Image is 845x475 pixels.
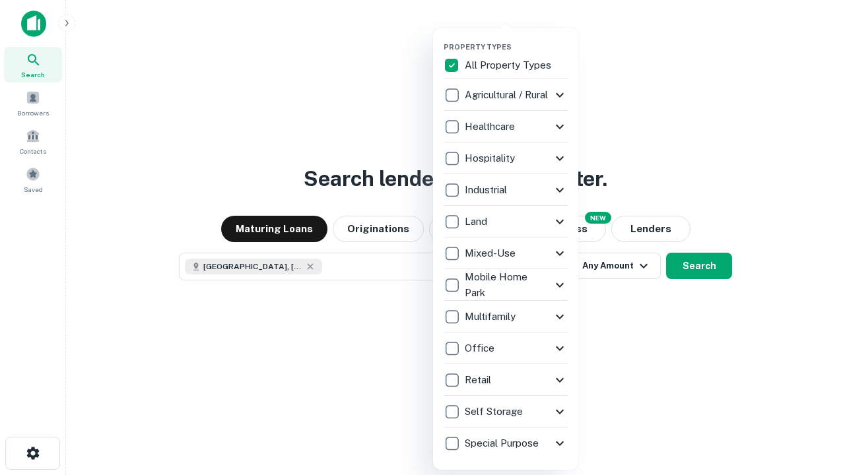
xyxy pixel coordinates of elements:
div: Retail [444,364,568,396]
div: Special Purpose [444,427,568,459]
div: Self Storage [444,396,568,427]
div: Multifamily [444,301,568,332]
div: Industrial [444,174,568,206]
p: Office [465,340,497,356]
div: Hospitality [444,142,568,174]
p: Special Purpose [465,435,541,451]
div: Mobile Home Park [444,269,568,301]
p: Retail [465,372,494,388]
div: Office [444,332,568,364]
p: Industrial [465,182,510,198]
p: Mixed-Use [465,245,518,261]
iframe: Chat Widget [779,369,845,433]
p: Hospitality [465,150,518,166]
p: Healthcare [465,119,518,135]
p: All Property Types [465,57,554,73]
div: Land [444,206,568,237]
p: Agricultural / Rural [465,87,551,103]
p: Land [465,214,490,230]
div: Mixed-Use [444,237,568,269]
div: Agricultural / Rural [444,79,568,111]
span: Property Types [444,43,512,51]
p: Mobile Home Park [465,269,552,300]
p: Self Storage [465,404,525,420]
div: Healthcare [444,111,568,142]
p: Multifamily [465,309,518,325]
